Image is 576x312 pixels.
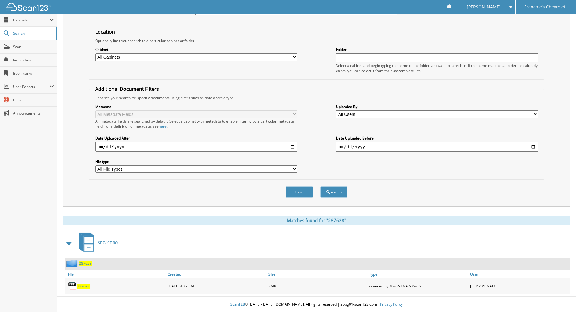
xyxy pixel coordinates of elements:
div: Enhance your search for specific documents using filters such as date and file type. [92,95,541,100]
div: [PERSON_NAME] [469,280,570,292]
span: Help [13,97,54,103]
label: Date Uploaded After [95,136,297,141]
div: 3MB [267,280,368,292]
a: SERVICE RO [75,231,118,255]
a: here [159,124,167,129]
img: scan123-logo-white.svg [6,3,51,11]
input: start [95,142,297,152]
legend: Location [92,28,118,35]
span: SERVICE RO [98,240,118,245]
a: User [469,270,570,278]
a: Created [166,270,267,278]
div: © [DATE]-[DATE] [DOMAIN_NAME]. All rights reserved | appg01-scan123-com | [57,297,576,312]
span: Scan [13,44,54,49]
a: Size [267,270,368,278]
iframe: Chat Widget [546,283,576,312]
div: Select a cabinet and begin typing the name of the folder you want to search in. If the name match... [336,63,538,73]
div: All metadata fields are searched by default. Select a cabinet with metadata to enable filtering b... [95,119,297,129]
label: Metadata [95,104,297,109]
label: Uploaded By [336,104,538,109]
span: Frenchie's Chevrolet [524,5,565,9]
div: Optionally limit your search to a particular cabinet or folder [92,38,541,43]
button: Search [320,186,347,198]
a: 287628 [77,284,90,289]
a: File [65,270,166,278]
div: Matches found for "287628" [63,216,570,225]
input: end [336,142,538,152]
img: folder2.png [66,260,79,267]
span: [PERSON_NAME] [467,5,501,9]
span: Announcements [13,111,54,116]
div: [DATE] 4:27 PM [166,280,267,292]
span: Search [13,31,53,36]
img: PDF.png [68,281,77,291]
button: Clear [286,186,313,198]
legend: Additional Document Filters [92,86,162,92]
label: Folder [336,47,538,52]
label: File type [95,159,297,164]
span: Reminders [13,57,54,63]
a: Privacy Policy [380,302,403,307]
label: Date Uploaded Before [336,136,538,141]
span: User Reports [13,84,50,89]
a: 287628 [79,261,92,266]
span: Cabinets [13,18,50,23]
span: Bookmarks [13,71,54,76]
div: scanned by 70-32-17-A7-29-16 [368,280,469,292]
label: Cabinet [95,47,297,52]
a: Type [368,270,469,278]
span: Scan123 [230,302,245,307]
